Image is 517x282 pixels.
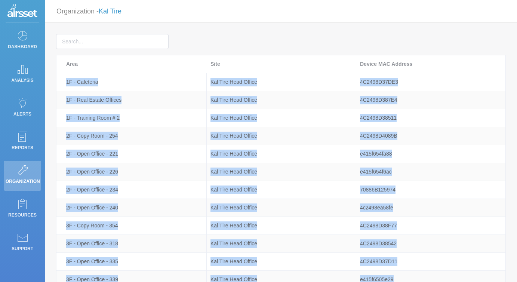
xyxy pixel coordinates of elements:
[6,243,39,254] p: Support
[6,209,39,221] p: Resources
[356,221,505,230] div: 4C2498D38F77
[62,96,206,104] div: 1F - Real Estate Offices
[56,34,169,49] input: Search...
[6,108,39,120] p: Alerts
[207,150,356,158] div: Kal Tire Head Office
[4,127,41,157] a: Reports
[4,94,41,123] a: Alerts
[207,96,356,104] div: Kal Tire Head Office
[356,203,505,212] div: 4c2498ea58fe
[4,26,41,56] a: Dashboard
[62,114,206,122] div: 1F - Training Room # 2
[6,41,39,52] p: Dashboard
[99,7,121,15] a: Kal Tire
[207,60,356,68] div: Site
[62,150,206,158] div: 2F - Open Office - 221
[62,186,206,194] div: 2F - Open Office - 234
[62,78,206,86] div: 1F - Cafeteria
[356,132,505,140] div: 4C2498D4089B
[207,132,356,140] div: Kal Tire Head Office
[356,60,506,68] div: Device MAC Address
[4,194,41,224] a: Resources
[4,60,41,90] a: Analysis
[207,203,356,212] div: Kal Tire Head Office
[62,203,206,212] div: 2F - Open Office - 240
[207,78,356,86] div: Kal Tire Head Office
[207,114,356,122] div: Kal Tire Head Office
[356,114,505,122] div: 4C2498D38511
[356,150,505,158] div: e415f654fa88
[62,168,206,176] div: 2F - Open Office - 226
[6,142,39,153] p: Reports
[356,239,505,248] div: 4C2498D38542
[207,221,356,230] div: Kal Tire Head Office
[356,96,505,104] div: 4C2498D387E4
[6,176,39,187] p: Organization
[4,161,41,191] a: Organization
[207,186,356,194] div: Kal Tire Head Office
[356,186,505,194] div: 70886B125974
[7,4,37,19] img: Logo
[356,257,505,266] div: 4C2498D37D11
[207,168,356,176] div: Kal Tire Head Office
[62,239,206,248] div: 3F - Open Office - 318
[56,4,121,18] p: Organization -
[356,78,505,86] div: 4C2498D37DE3
[356,168,505,176] div: e415f654f6ac
[6,75,39,86] p: Analysis
[62,257,206,266] div: 3F - Open Office - 335
[4,228,41,258] a: Support
[62,60,207,68] div: Area
[207,257,356,266] div: Kal Tire Head Office
[207,239,356,248] div: Kal Tire Head Office
[62,221,206,230] div: 3F - Copy Room - 354
[62,132,206,140] div: 2F - Copy Room - 254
